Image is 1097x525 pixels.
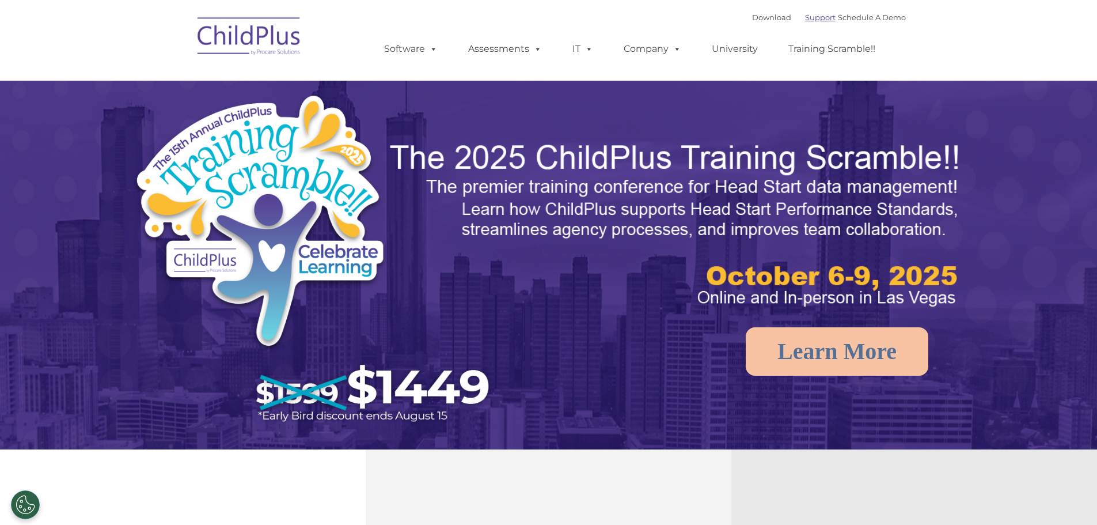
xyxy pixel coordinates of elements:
[700,37,769,61] a: University
[612,37,693,61] a: Company
[457,37,553,61] a: Assessments
[160,76,195,85] span: Last name
[838,13,906,22] a: Schedule A Demo
[752,13,906,22] font: |
[561,37,605,61] a: IT
[752,13,791,22] a: Download
[11,490,40,519] button: Cookies Settings
[373,37,449,61] a: Software
[192,9,307,67] img: ChildPlus by Procare Solutions
[805,13,836,22] a: Support
[777,37,887,61] a: Training Scramble!!
[160,123,209,132] span: Phone number
[1039,470,1097,525] iframe: Chat Widget
[746,327,928,376] a: Learn More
